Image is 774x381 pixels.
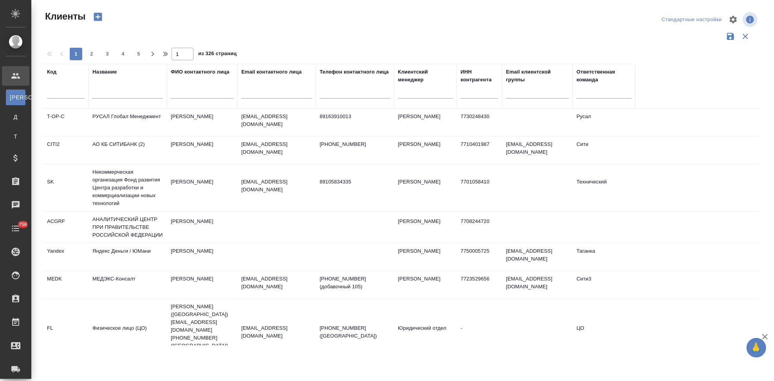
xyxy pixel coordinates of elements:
[394,320,457,348] td: Юридический отдел
[47,68,56,76] div: Код
[89,164,167,211] td: Некоммерческая организация Фонд развития Центра разработки и коммерциализации новых технологий
[14,221,32,228] span: 756
[457,174,502,201] td: 7701058410
[10,93,22,101] span: [PERSON_NAME]
[171,68,230,76] div: ФИО контактного лица
[394,137,457,164] td: [PERSON_NAME]
[241,178,312,194] p: [EMAIL_ADDRESS][DOMAIN_NAME]
[6,109,25,125] a: Д
[320,140,390,148] p: [PHONE_NUMBER]
[241,140,312,156] p: [EMAIL_ADDRESS][DOMAIN_NAME]
[394,243,457,271] td: [PERSON_NAME]
[502,137,573,164] td: [EMAIL_ADDRESS][DOMAIN_NAME]
[89,320,167,348] td: Физическое лицо (ЦО)
[198,49,237,60] span: из 326 страниц
[573,243,635,271] td: Таганка
[457,320,502,348] td: -
[89,243,167,271] td: Яндекс Деньги / ЮМани
[457,137,502,164] td: 7710401987
[10,133,22,140] span: Т
[394,109,457,136] td: [PERSON_NAME]
[502,271,573,298] td: [EMAIL_ADDRESS][DOMAIN_NAME]
[457,214,502,241] td: 7708244720
[320,68,389,76] div: Телефон контактного лица
[573,109,635,136] td: Русал
[167,243,237,271] td: [PERSON_NAME]
[89,109,167,136] td: РУСАЛ Глобал Менеджмент
[43,243,89,271] td: Yandex
[461,68,498,84] div: ИНН контрагента
[723,29,738,44] button: Сохранить фильтры
[573,137,635,164] td: Сити
[750,340,763,356] span: 🙏
[167,299,237,369] td: [PERSON_NAME] ([GEOGRAPHIC_DATA]) [EMAIL_ADDRESS][DOMAIN_NAME] [PHONE_NUMBER] ([GEOGRAPHIC_DATA])...
[6,129,25,144] a: Т
[573,271,635,298] td: Сити3
[132,50,145,58] span: 5
[241,113,312,128] p: [EMAIL_ADDRESS][DOMAIN_NAME]
[320,113,390,120] p: 89163910013
[43,137,89,164] td: CITI2
[85,50,98,58] span: 2
[738,29,753,44] button: Сбросить фильтры
[320,275,390,291] p: [PHONE_NUMBER] (добавочный 105)
[167,174,237,201] td: [PERSON_NAME]
[89,212,167,243] td: АНАЛИТИЧЕСКИЙ ЦЕНТР ПРИ ПРАВИТЕЛЬСТВЕ РОССИЙСКОЙ ФЕДЕРАЦИИ
[573,320,635,348] td: ЦО
[10,113,22,121] span: Д
[167,271,237,298] td: [PERSON_NAME]
[101,48,114,60] button: 3
[6,90,25,105] a: [PERSON_NAME]
[577,68,631,84] div: Ответственная команда
[573,174,635,201] td: Технический
[457,271,502,298] td: 7723529656
[394,271,457,298] td: [PERSON_NAME]
[660,14,724,26] div: split button
[117,48,129,60] button: 4
[167,214,237,241] td: [PERSON_NAME]
[457,109,502,136] td: 7730248430
[394,174,457,201] td: [PERSON_NAME]
[747,338,766,358] button: 🙏
[89,10,107,23] button: Создать
[92,68,117,76] div: Название
[506,68,569,84] div: Email клиентской группы
[241,324,312,340] p: [EMAIL_ADDRESS][DOMAIN_NAME]
[117,50,129,58] span: 4
[394,214,457,241] td: [PERSON_NAME]
[101,50,114,58] span: 3
[43,109,89,136] td: T-OP-C
[398,68,453,84] div: Клиентский менеджер
[43,10,85,23] span: Клиенты
[43,320,89,348] td: FL
[132,48,145,60] button: 5
[43,214,89,241] td: ACGRF
[743,12,759,27] span: Посмотреть информацию
[167,109,237,136] td: [PERSON_NAME]
[167,137,237,164] td: [PERSON_NAME]
[320,324,390,340] p: [PHONE_NUMBER] ([GEOGRAPHIC_DATA])
[43,174,89,201] td: SK
[2,219,29,238] a: 756
[320,178,390,186] p: 89105834335
[241,68,302,76] div: Email контактного лица
[89,137,167,164] td: АО КБ СИТИБАНК (2)
[43,271,89,298] td: MEDK
[724,10,743,29] span: Настроить таблицу
[502,243,573,271] td: [EMAIL_ADDRESS][DOMAIN_NAME]
[85,48,98,60] button: 2
[457,243,502,271] td: 7750005725
[89,271,167,298] td: МЕДЭКС-Консалт
[241,275,312,291] p: [EMAIL_ADDRESS][DOMAIN_NAME]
